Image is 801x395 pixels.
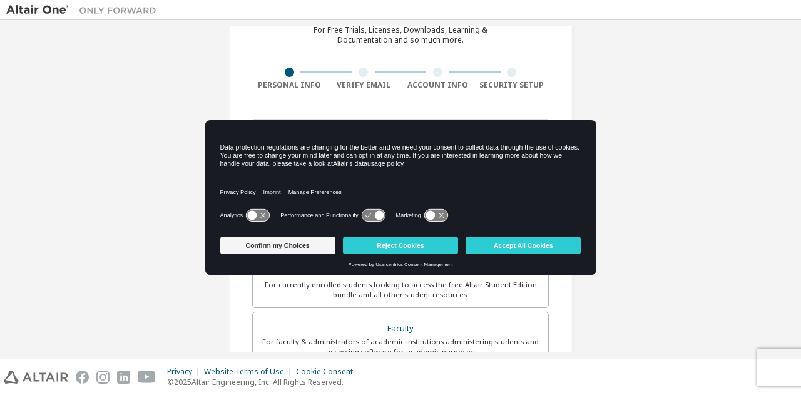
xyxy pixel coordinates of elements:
[167,377,360,387] p: © 2025 Altair Engineering, Inc. All Rights Reserved.
[4,371,68,384] img: altair_logo.svg
[96,371,110,384] img: instagram.svg
[260,320,541,337] div: Faculty
[117,371,130,384] img: linkedin.svg
[327,80,401,90] div: Verify Email
[252,80,327,90] div: Personal Info
[400,80,475,90] div: Account Info
[204,367,296,377] div: Website Terms of Use
[314,25,487,45] div: For Free Trials, Licenses, Downloads, Learning & Documentation and so much more.
[167,367,204,377] div: Privacy
[475,80,549,90] div: Security Setup
[138,371,156,384] img: youtube.svg
[296,367,360,377] div: Cookie Consent
[260,337,541,357] div: For faculty & administrators of academic institutions administering students and accessing softwa...
[260,280,541,300] div: For currently enrolled students looking to access the free Altair Student Edition bundle and all ...
[76,371,89,384] img: facebook.svg
[6,4,163,16] img: Altair One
